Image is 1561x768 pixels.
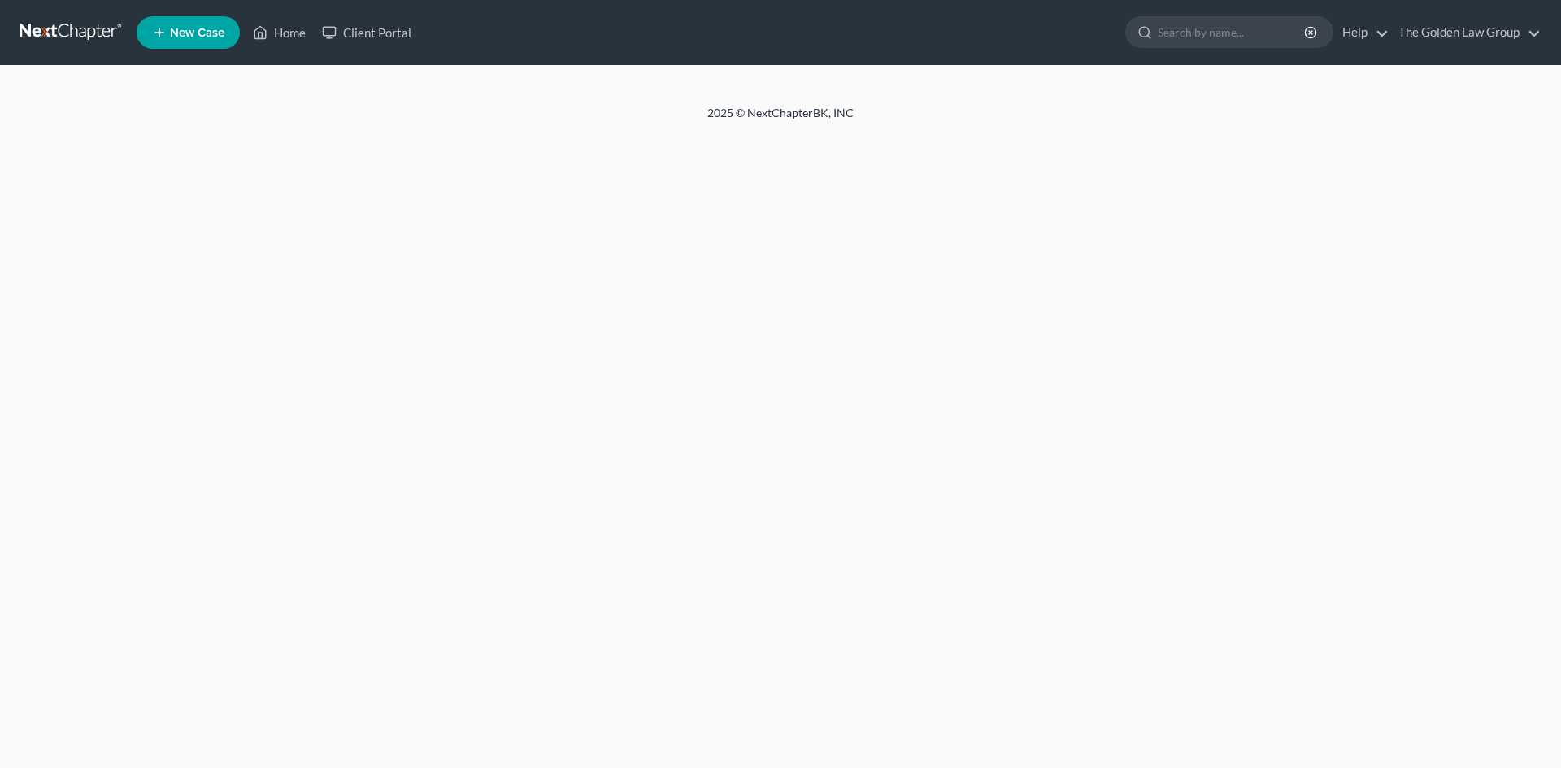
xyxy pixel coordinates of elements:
[170,27,224,39] span: New Case
[1158,17,1307,47] input: Search by name...
[1334,18,1389,47] a: Help
[245,18,314,47] a: Home
[317,105,1244,134] div: 2025 © NextChapterBK, INC
[1390,18,1541,47] a: The Golden Law Group
[314,18,420,47] a: Client Portal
